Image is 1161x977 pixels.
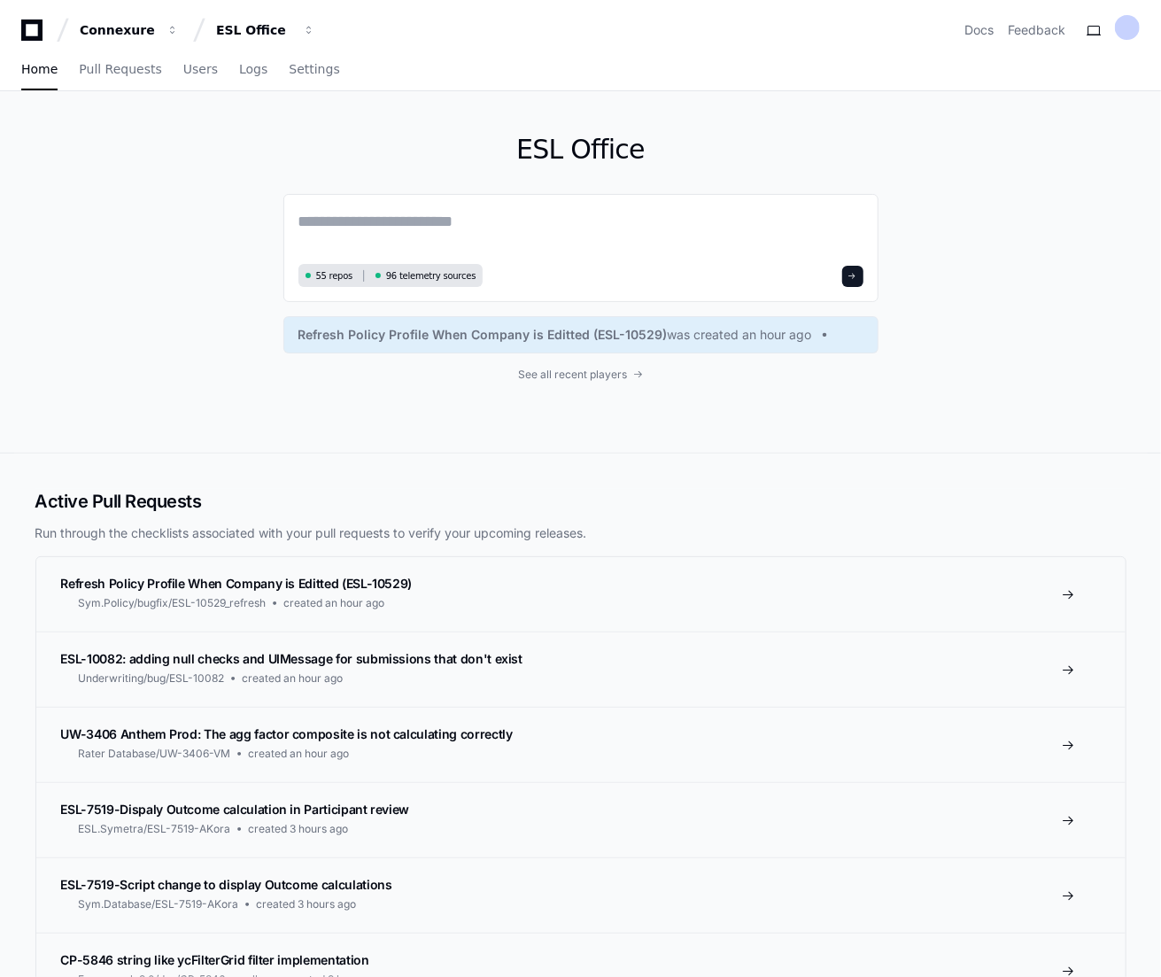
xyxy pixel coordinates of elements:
span: 55 repos [316,269,353,283]
span: Rater Database/UW-3406-VM [79,747,231,761]
a: Logs [239,50,267,90]
span: Refresh Policy Profile When Company is Editted (ESL-10529) [61,576,413,591]
div: Connexure [80,21,156,39]
div: ESL Office [216,21,292,39]
span: created an hour ago [243,671,344,686]
button: Connexure [73,14,186,46]
span: ESL-7519-Dispaly Outcome calculation in Participant review [61,802,410,817]
span: Users [183,64,218,74]
span: UW-3406 Anthem Prod: The agg factor composite is not calculating correctly [61,726,513,741]
h2: Active Pull Requests [35,489,1126,514]
h1: ESL Office [283,134,878,166]
span: created 3 hours ago [257,897,357,911]
button: Feedback [1008,21,1065,39]
span: Logs [239,64,267,74]
span: ESL-10082: adding null checks and UIMessage for submissions that don't exist [61,651,522,666]
a: Docs [964,21,994,39]
button: ESL Office [209,14,322,46]
span: Sym.Policy/bugfix/ESL-10529_refresh [79,596,267,610]
span: created 3 hours ago [249,822,349,836]
span: Underwriting/bug/ESL-10082 [79,671,225,686]
span: See all recent players [518,368,627,382]
span: created an hour ago [284,596,385,610]
span: ESL.Symetra/ESL-7519-AKora [79,822,231,836]
a: ESL-7519-Dispaly Outcome calculation in Participant reviewESL.Symetra/ESL-7519-AKoracreated 3 hou... [36,782,1126,857]
a: Pull Requests [79,50,161,90]
span: Refresh Policy Profile When Company is Editted (ESL-10529) [298,326,668,344]
span: created an hour ago [249,747,350,761]
a: UW-3406 Anthem Prod: The agg factor composite is not calculating correctlyRater Database/UW-3406-... [36,707,1126,782]
span: Pull Requests [79,64,161,74]
span: was created an hour ago [668,326,812,344]
span: ESL-7519-Script change to display Outcome calculations [61,877,392,892]
a: Users [183,50,218,90]
span: Home [21,64,58,74]
span: Sym.Database/ESL-7519-AKora [79,897,239,911]
span: Settings [289,64,339,74]
a: Refresh Policy Profile When Company is Editted (ESL-10529)was created an hour ago [298,326,863,344]
a: ESL-10082: adding null checks and UIMessage for submissions that don't existUnderwriting/bug/ESL-... [36,632,1126,707]
a: ESL-7519-Script change to display Outcome calculationsSym.Database/ESL-7519-AKoracreated 3 hours ago [36,857,1126,933]
a: Settings [289,50,339,90]
p: Run through the checklists associated with your pull requests to verify your upcoming releases. [35,524,1126,542]
span: 96 telemetry sources [386,269,476,283]
span: CP-5846 string like ycFilterGrid filter implementation [61,952,369,967]
a: Refresh Policy Profile When Company is Editted (ESL-10529)Sym.Policy/bugfix/ESL-10529_refreshcrea... [36,557,1126,632]
a: See all recent players [283,368,878,382]
a: Home [21,50,58,90]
